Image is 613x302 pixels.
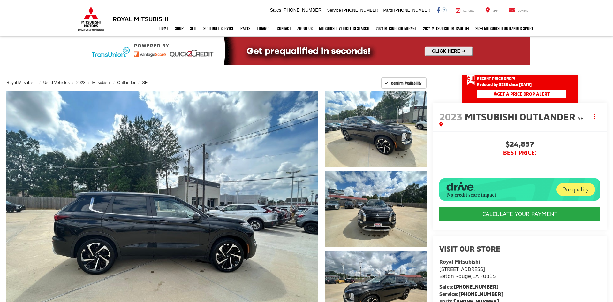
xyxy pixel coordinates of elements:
[237,20,254,36] a: Parts: Opens in a new tab
[578,115,584,121] span: SE
[117,80,135,85] a: Outlander
[439,207,600,221] : CALCULATE YOUR PAYMENT
[493,9,498,12] span: Map
[439,244,600,253] h2: Visit our Store
[394,8,431,12] span: [PHONE_NUMBER]
[451,7,479,13] a: Service
[477,76,515,81] span: Recent Price Drop!
[383,8,393,12] span: Parts
[473,273,479,279] span: LA
[518,9,530,12] span: Contact
[200,20,237,36] a: Schedule Service: Opens in a new tab
[477,82,566,87] span: Reduced by $238 since [DATE]
[172,20,187,36] a: Shop
[77,6,105,31] img: Mitsubishi
[467,75,475,86] span: Get Price Drop Alert
[113,15,169,22] h3: Royal Mitsubishi
[589,111,600,122] button: Actions
[324,170,428,248] img: 2023 Mitsubishi Outlander SE
[274,20,294,36] a: Contact
[493,91,550,97] span: Get a Price Drop Alert
[439,273,471,279] span: Baton Rouge
[439,259,480,265] strong: Royal Mitsubishi
[270,7,281,12] span: Sales
[316,20,373,36] a: Mitsubishi Vehicle Research
[504,7,535,13] a: Contact
[439,266,485,272] span: [STREET_ADDRESS]
[324,90,428,168] img: 2023 Mitsubishi Outlander SE
[327,8,341,12] span: Service
[462,75,578,82] a: Get Price Drop Alert Recent Price Drop!
[83,37,530,65] img: Quick2Credit
[381,77,427,89] button: Confirm Availability
[76,80,86,85] a: 2023
[458,291,503,297] a: [PHONE_NUMBER]
[442,7,446,12] a: Instagram: Click to visit our Instagram page
[43,80,70,85] a: Used Vehicles
[439,283,499,290] strong: Sales:
[6,80,37,85] a: Royal Mitsubishi
[481,7,503,13] a: Map
[480,273,496,279] span: 70815
[439,111,462,122] span: 2023
[437,7,440,12] a: Facebook: Click to visit our Facebook page
[342,8,380,12] span: [PHONE_NUMBER]
[439,266,496,279] a: [STREET_ADDRESS] Baton Rouge,LA 70815
[391,81,421,86] span: Confirm Availability
[439,273,496,279] span: ,
[439,140,600,150] span: $24,857
[373,20,420,36] a: 2024 Mitsubishi Mirage
[254,20,274,36] a: Finance
[454,283,499,290] a: [PHONE_NUMBER]
[187,20,200,36] a: Sell
[283,7,323,12] span: [PHONE_NUMBER]
[294,20,316,36] a: About Us
[325,91,427,167] a: Expand Photo 1
[465,111,578,122] span: Mitsubishi Outlander
[439,291,503,297] strong: Service:
[472,20,536,36] a: 2024 Mitsubishi Outlander SPORT
[463,9,474,12] span: Service
[92,80,111,85] a: Mitsubishi
[439,150,600,156] span: BEST PRICE:
[156,20,172,36] a: Home
[142,80,148,85] a: SE
[325,171,427,247] a: Expand Photo 2
[594,114,595,119] span: dropdown dots
[420,20,472,36] a: 2024 Mitsubishi Mirage G4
